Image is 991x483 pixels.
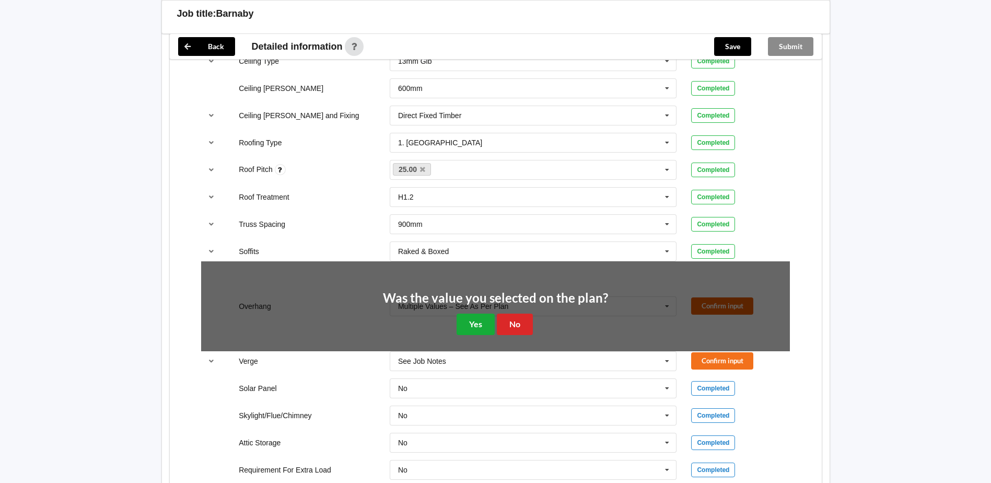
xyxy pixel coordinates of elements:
[398,439,407,446] div: No
[691,135,735,150] div: Completed
[691,463,735,477] div: Completed
[691,381,735,396] div: Completed
[177,8,216,20] h3: Job title:
[178,37,235,56] button: Back
[398,139,482,146] div: 1. [GEOGRAPHIC_DATA]
[239,411,311,420] label: Skylight/Flue/Chimney
[239,220,285,228] label: Truss Spacing
[714,37,751,56] button: Save
[201,215,221,234] button: reference-toggle
[398,358,446,365] div: See Job Notes
[691,352,753,370] button: Confirm input
[239,111,359,120] label: Ceiling [PERSON_NAME] and Fixing
[239,357,258,365] label: Verge
[398,112,461,119] div: Direct Fixed Timber
[691,108,735,123] div: Completed
[691,81,735,96] div: Completed
[239,439,281,447] label: Attic Storage
[201,160,221,179] button: reference-toggle
[239,384,276,393] label: Solar Panel
[239,193,289,201] label: Roof Treatment
[398,221,423,228] div: 900mm
[691,54,735,68] div: Completed
[691,435,735,450] div: Completed
[398,412,407,419] div: No
[398,385,407,392] div: No
[239,57,279,65] label: Ceiling Type
[239,139,282,147] label: Roofing Type
[201,106,221,125] button: reference-toggle
[398,57,432,65] div: 13mm Gib
[201,242,221,261] button: reference-toggle
[691,244,735,259] div: Completed
[691,217,735,232] div: Completed
[201,352,221,371] button: reference-toggle
[398,248,449,255] div: Raked & Boxed
[691,163,735,177] div: Completed
[216,8,254,20] h3: Barnaby
[398,466,407,474] div: No
[239,165,274,174] label: Roof Pitch
[457,314,495,335] button: Yes
[398,193,414,201] div: H1.2
[497,314,533,335] button: No
[393,163,432,176] a: 25.00
[691,408,735,423] div: Completed
[239,466,331,474] label: Requirement For Extra Load
[383,290,608,306] h2: Was the value you selected on the plan?
[252,42,343,51] span: Detailed information
[201,133,221,152] button: reference-toggle
[239,247,259,256] label: Soffits
[201,188,221,206] button: reference-toggle
[201,52,221,71] button: reference-toggle
[691,190,735,204] div: Completed
[398,85,423,92] div: 600mm
[239,84,323,93] label: Ceiling [PERSON_NAME]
